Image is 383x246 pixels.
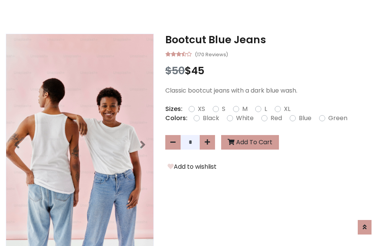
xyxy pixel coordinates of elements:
button: Add to wishlist [165,162,219,172]
label: M [242,104,248,114]
p: Sizes: [165,104,183,114]
h3: $ [165,65,377,77]
label: XS [198,104,205,114]
label: XL [284,104,290,114]
small: (170 Reviews) [195,49,228,59]
label: White [236,114,254,123]
label: Red [271,114,282,123]
label: Blue [299,114,311,123]
label: S [222,104,225,114]
h3: Bootcut Blue Jeans [165,34,377,46]
button: Add To Cart [221,135,279,150]
label: Black [203,114,219,123]
span: $50 [165,64,185,78]
label: Green [328,114,347,123]
p: Classic bootcut jeans with a dark blue wash. [165,86,377,95]
label: L [264,104,267,114]
p: Colors: [165,114,187,123]
span: 45 [191,64,204,78]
